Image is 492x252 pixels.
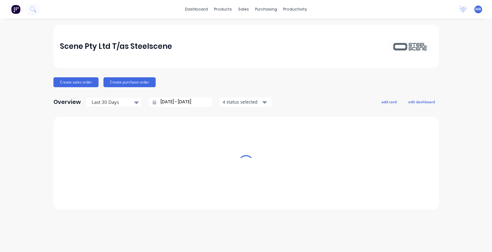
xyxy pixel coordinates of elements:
div: Overview [53,96,81,108]
div: 4 status selected [223,99,262,105]
div: productivity [280,5,310,14]
div: products [211,5,235,14]
div: sales [235,5,252,14]
button: Create purchase order [103,77,156,87]
button: Create sales order [53,77,99,87]
div: Scene Pty Ltd T/as Steelscene [60,40,172,53]
img: Factory [11,5,20,14]
button: 4 status selected [219,97,272,107]
button: add card [377,98,401,106]
button: edit dashboard [404,98,439,106]
div: purchasing [252,5,280,14]
span: MR [475,6,481,12]
img: Scene Pty Ltd T/as Steelscene [389,41,432,52]
a: dashboard [182,5,211,14]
